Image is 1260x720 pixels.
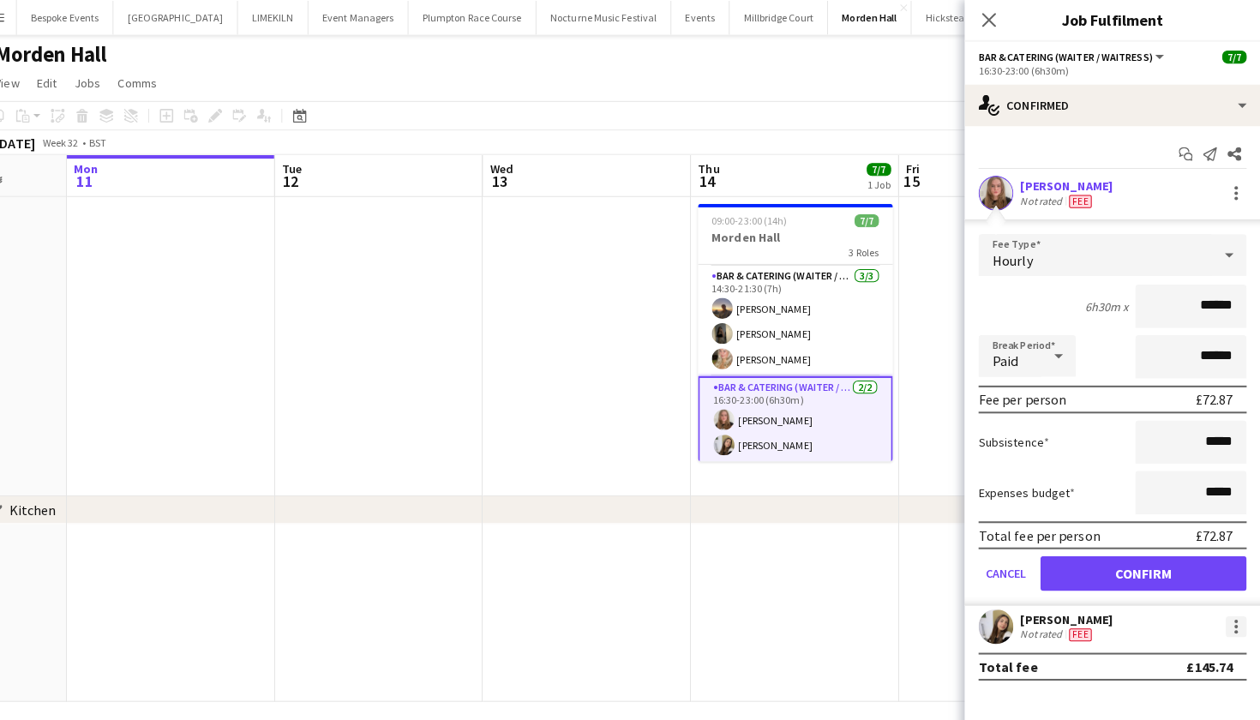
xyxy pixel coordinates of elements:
[680,1,737,34] button: Events
[1023,603,1114,618] div: [PERSON_NAME]
[57,134,99,147] span: Week 32
[85,70,124,93] a: Jobs
[1187,648,1233,665] div: £145.74
[14,74,38,89] span: View
[48,70,81,93] a: Edit
[135,74,173,89] span: Comms
[720,211,795,224] span: 09:00-23:00 (14h)
[982,477,1077,493] label: Expenses budget
[982,50,1167,63] button: Bar & Catering (Waiter / waitress)
[1196,385,1233,402] div: £72.87
[89,168,116,188] span: 11
[7,70,45,93] a: View
[1071,619,1094,632] span: Fee
[969,9,1260,31] h3: Job Fulfilment
[911,159,925,174] span: Fri
[706,225,898,241] h3: Morden Hall
[14,41,123,67] h1: Morden Hall
[706,201,898,454] app-job-card: 09:00-23:00 (14h)7/7Morden Hall3 Roles09:00-20:30 (11h30m)[PERSON_NAME][PERSON_NAME]Bar & Caterin...
[421,1,547,34] button: Plumpton Race Course
[982,428,1052,443] label: Subsistence
[35,1,130,34] button: Bespoke Events
[92,74,117,89] span: Jobs
[1222,50,1246,63] span: 7/7
[253,1,322,34] button: LIMEKILN
[92,159,116,174] span: Mon
[704,168,728,188] span: 14
[1087,294,1130,309] div: 6h30m x
[982,548,1036,582] button: Cancel
[1043,548,1246,582] button: Confirm
[996,248,1035,265] span: Hourly
[27,494,74,511] div: Kitchen
[1196,519,1233,536] div: £72.87
[982,63,1246,76] div: 16:30-23:00 (6h30m)
[706,159,728,174] span: Thu
[297,159,316,174] span: Tue
[706,370,898,457] app-card-role: Bar & Catering (Waiter / waitress)2/216:30-23:00 (6h30m)[PERSON_NAME][PERSON_NAME]
[547,1,680,34] button: Nocturne Music Festival
[106,134,123,147] div: BST
[55,74,75,89] span: Edit
[996,347,1021,364] span: Paid
[130,1,253,34] button: [GEOGRAPHIC_DATA]
[501,159,524,174] span: Wed
[294,168,316,188] span: 12
[982,519,1102,536] div: Total fee per person
[873,175,896,188] div: 1 Job
[1023,176,1114,191] div: [PERSON_NAME]
[14,132,53,149] div: [DATE]
[1068,618,1097,632] div: Crew has different fees then in role
[982,648,1041,665] div: Total fee
[1071,192,1094,205] span: Fee
[706,262,898,370] app-card-role: Bar & Catering (Waiter / waitress)3/314:30-21:30 (7h)[PERSON_NAME][PERSON_NAME][PERSON_NAME]
[1023,191,1068,205] div: Not rated
[322,1,421,34] button: Event Managers
[1068,191,1097,205] div: Crew has different fees then in role
[834,1,916,34] button: Morden Hall
[916,1,989,34] button: Hickstead
[982,50,1154,63] span: Bar & Catering (Waiter / waitress)
[855,242,885,255] span: 3 Roles
[1023,618,1068,632] div: Not rated
[982,385,1069,402] div: Fee per person
[861,211,885,224] span: 7/7
[909,168,925,188] span: 15
[873,160,897,173] span: 7/7
[499,168,524,188] span: 13
[737,1,834,34] button: Millbridge Court
[969,83,1260,124] div: Confirmed
[128,70,180,93] a: Comms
